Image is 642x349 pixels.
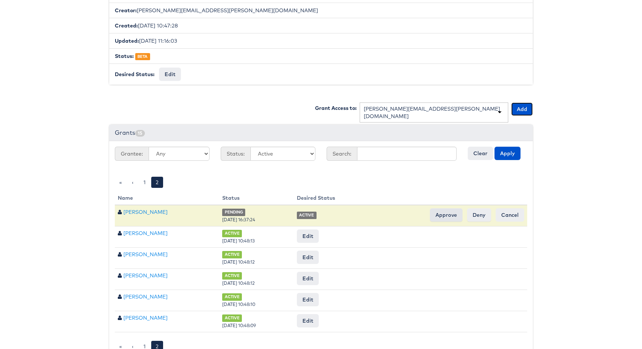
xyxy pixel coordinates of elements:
button: Edit [297,272,319,285]
span: User [118,252,122,257]
span: Status: [221,147,250,161]
button: Edit [297,251,319,264]
span: ACTIVE [222,251,242,258]
th: Status [219,191,294,205]
div: Grants [109,125,533,141]
button: Edit [297,293,319,306]
a: [PERSON_NAME] [123,293,168,300]
b: Status: [115,53,134,59]
span: [DATE] 10:48:09 [222,323,256,328]
span: [DATE] 10:48:12 [222,280,255,286]
span: [DATE] 10:48:10 [222,301,255,307]
a: [PERSON_NAME] [123,251,168,258]
span: User [118,209,122,215]
span: ACTIVE [222,272,242,279]
label: Grant Access to: [315,104,357,112]
button: Edit [297,314,319,327]
a: [PERSON_NAME] [123,209,168,215]
span: ACTIVE [222,314,242,322]
a: 2 [151,177,163,188]
span: [DATE] 10:48:12 [222,259,255,265]
div: [PERSON_NAME][EMAIL_ADDRESS][PERSON_NAME][DOMAIN_NAME] [364,105,504,120]
span: ACTIVE [222,293,242,300]
a: 1 [139,177,150,188]
span: BETA [135,53,150,60]
button: Add [511,102,533,116]
input: Cancel [496,208,524,222]
a: [PERSON_NAME] [123,272,168,279]
th: Desired Status [294,191,527,205]
span: [DATE] 16:37:24 [222,217,255,222]
button: Apply [495,147,521,160]
span: User [118,273,122,278]
span: [DATE] 10:48:13 [222,238,255,244]
span: ACTIVE [297,212,317,219]
th: Name [115,191,219,205]
a: « [115,177,126,188]
input: Deny [467,208,491,222]
button: Clear [468,147,493,160]
span: Search: [327,147,357,161]
span: PENDING [222,209,245,216]
li: [DATE] 10:47:28 [109,18,533,33]
span: User [118,315,122,320]
span: User [118,294,122,299]
b: Updated: [115,37,139,44]
b: Created: [115,22,138,29]
span: ACTIVE [222,230,242,237]
span: User [118,231,122,236]
b: Creator: [115,7,137,14]
button: Edit [159,68,181,81]
button: Edit [297,229,319,243]
b: Desired Status: [115,71,155,78]
a: [PERSON_NAME] [123,230,168,237]
span: Grantee: [115,147,149,161]
input: Approve [430,208,463,222]
span: 15 [135,130,145,137]
a: ‹ [127,177,138,188]
a: [PERSON_NAME] [123,314,168,321]
li: [PERSON_NAME][EMAIL_ADDRESS][PERSON_NAME][DOMAIN_NAME] [109,3,533,18]
li: [DATE] 11:16:03 [109,33,533,49]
